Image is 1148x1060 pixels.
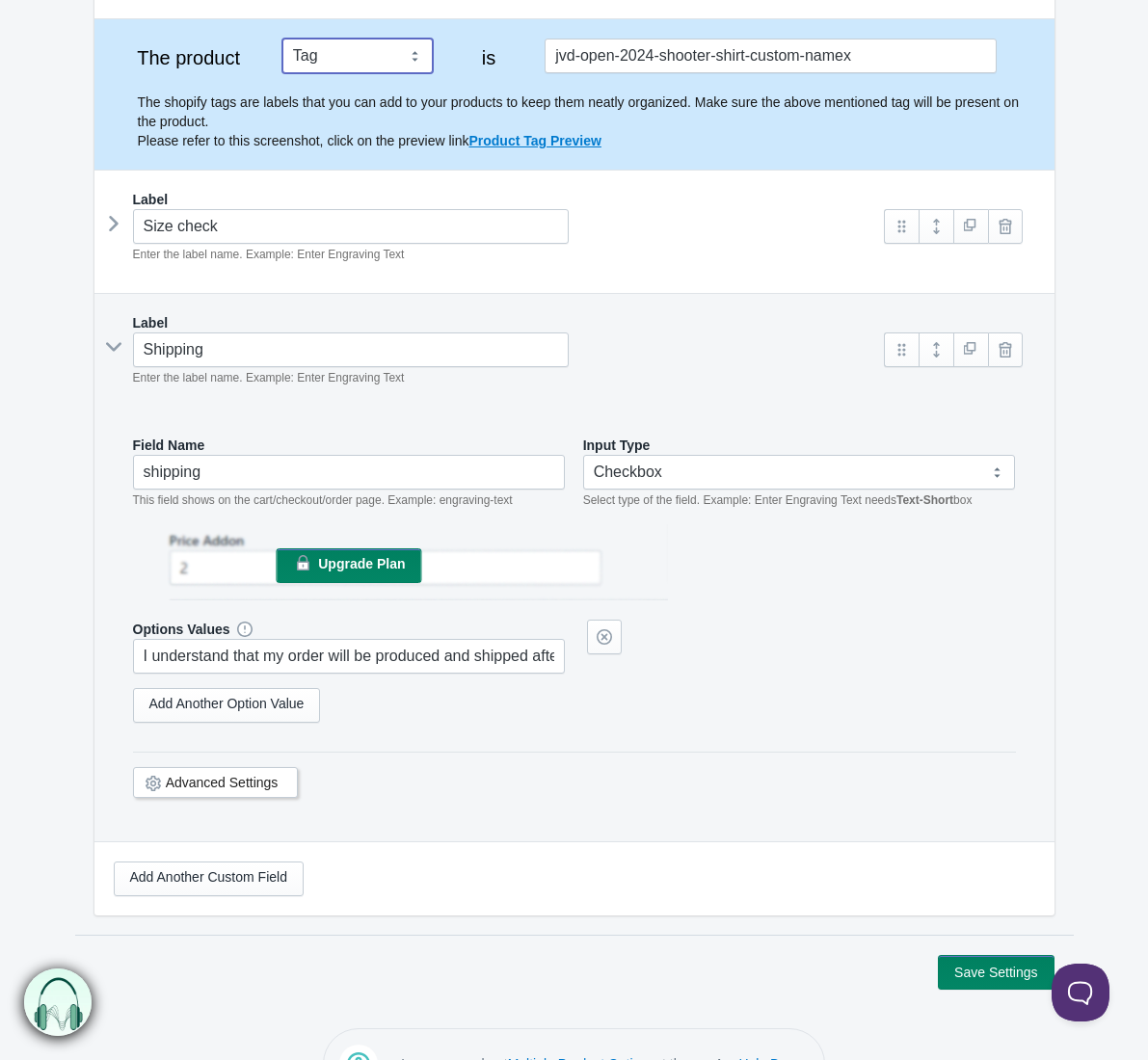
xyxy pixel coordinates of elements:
[166,775,279,790] a: Advanced Settings
[583,493,973,507] em: Select type of the field. Example: Enter Engraving Text needs box
[133,371,405,384] em: Enter the label name. Example: Enter Engraving Text
[896,493,953,507] b: Text-Short
[468,133,601,148] a: Product Tag Preview
[276,548,421,583] a: Upgrade Plan
[583,436,651,455] label: Input Type
[133,493,513,507] em: This field shows on the cart/checkout/order page. Example: engraving-text
[133,688,321,723] a: Add Another Option Value
[114,861,304,896] a: Add Another Custom Field
[133,620,230,639] label: Options Values
[114,48,264,67] label: The product
[1052,964,1109,1021] iframe: Toggle Customer Support
[133,190,169,209] label: Label
[318,556,405,571] span: Upgrade Plan
[133,524,668,600] img: price-addon-blur.png
[133,313,169,332] label: Label
[451,48,526,67] label: is
[938,955,1054,990] button: Save Settings
[25,969,93,1037] img: bxm.png
[138,93,1035,150] p: The shopify tags are labels that you can add to your products to keep them neatly organized. Make...
[133,248,405,261] em: Enter the label name. Example: Enter Engraving Text
[133,436,205,455] label: Field Name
